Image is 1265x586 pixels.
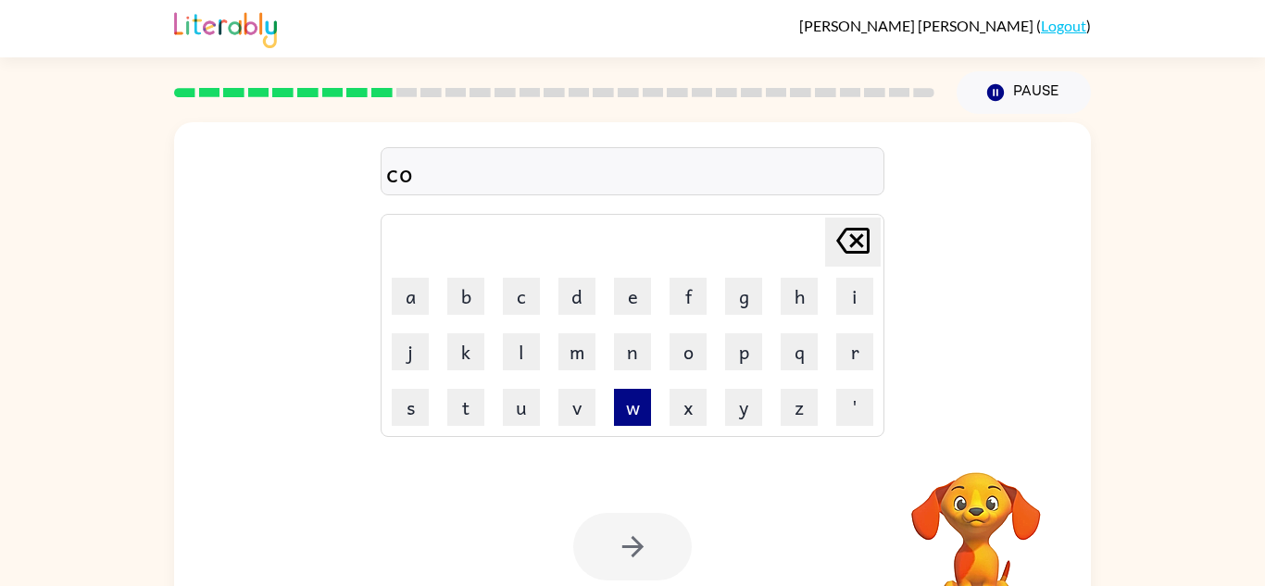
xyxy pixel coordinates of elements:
button: z [781,389,818,426]
button: j [392,333,429,370]
button: ' [836,389,873,426]
button: Pause [957,71,1091,114]
button: h [781,278,818,315]
img: Literably [174,7,277,48]
button: u [503,389,540,426]
button: k [447,333,484,370]
button: e [614,278,651,315]
div: ( ) [799,17,1091,34]
button: n [614,333,651,370]
button: d [558,278,595,315]
button: b [447,278,484,315]
button: a [392,278,429,315]
button: l [503,333,540,370]
button: q [781,333,818,370]
button: x [670,389,707,426]
button: s [392,389,429,426]
button: r [836,333,873,370]
button: w [614,389,651,426]
button: y [725,389,762,426]
button: m [558,333,595,370]
button: f [670,278,707,315]
button: c [503,278,540,315]
button: i [836,278,873,315]
div: co [386,153,879,192]
button: o [670,333,707,370]
button: p [725,333,762,370]
a: Logout [1041,17,1086,34]
span: [PERSON_NAME] [PERSON_NAME] [799,17,1036,34]
button: g [725,278,762,315]
button: v [558,389,595,426]
button: t [447,389,484,426]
